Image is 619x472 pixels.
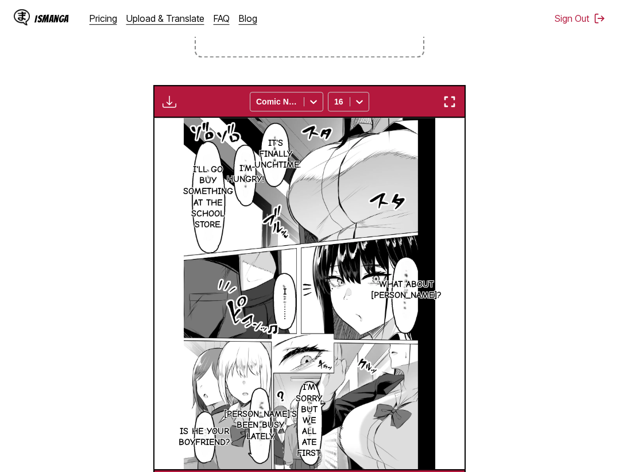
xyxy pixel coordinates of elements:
p: What about [PERSON_NAME]? [369,277,444,303]
p: Is he your boyfriend? [176,424,233,450]
img: IsManga Logo [14,9,30,25]
img: Sign out [594,13,605,24]
p: It's finally lunchtime. [248,136,303,173]
a: IsManga LogoIsManga [14,9,90,28]
img: Manga Panel [184,118,435,469]
button: Sign Out [555,13,605,24]
p: [PERSON_NAME]'s been busy lately. [222,407,299,444]
p: I'm hungry! [225,161,266,187]
a: Upload & Translate [126,13,204,24]
a: Pricing [90,13,117,24]
p: I [281,284,289,300]
img: Download translated images [163,95,176,109]
p: I'm sorry, but we all ate first. [293,380,324,461]
a: FAQ [214,13,230,24]
a: Blog [239,13,257,24]
p: I'll go buy something at the school store. [181,162,235,233]
img: Enter fullscreen [443,95,456,109]
div: IsManga [34,13,69,24]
